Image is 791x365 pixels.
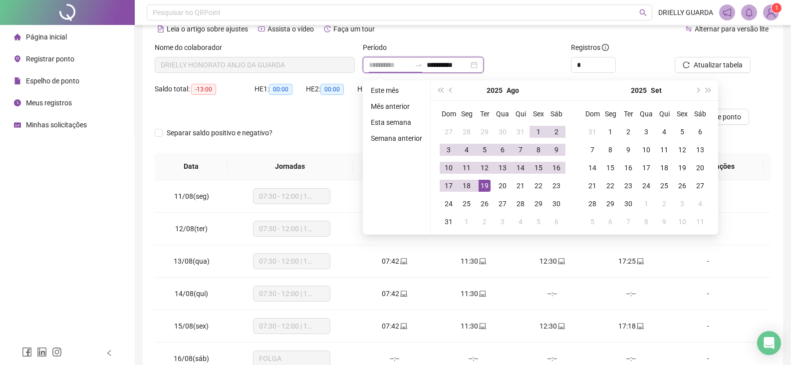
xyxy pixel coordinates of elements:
[694,180,706,192] div: 27
[691,105,709,123] th: Sáb
[494,159,512,177] td: 2025-08-13
[676,180,688,192] div: 26
[691,195,709,213] td: 2025-10-04
[694,126,706,138] div: 6
[267,25,314,33] span: Assista o vídeo
[26,121,87,129] span: Minhas solicitações
[259,254,324,269] span: 07:30 - 12:00 | 13:00 - 17:18
[586,126,598,138] div: 31
[764,5,779,20] img: 94192
[442,353,505,364] div: --:--
[476,105,494,123] th: Ter
[622,126,634,138] div: 2
[175,225,208,233] span: 12/08(ter)
[476,159,494,177] td: 2025-08-12
[14,121,21,128] span: schedule
[512,105,529,123] th: Qui
[521,353,584,364] div: --:--
[458,159,476,177] td: 2025-08-11
[191,84,216,95] span: -13:00
[550,162,562,174] div: 16
[586,198,598,210] div: 28
[583,177,601,195] td: 2025-09-21
[26,55,74,63] span: Registrar ponto
[497,144,509,156] div: 6
[532,162,544,174] div: 15
[775,4,779,11] span: 1
[640,216,652,228] div: 8
[601,159,619,177] td: 2025-09-15
[494,123,512,141] td: 2025-07-30
[655,195,673,213] td: 2025-10-02
[622,162,634,174] div: 16
[532,126,544,138] div: 1
[601,141,619,159] td: 2025-09-08
[583,195,601,213] td: 2025-09-28
[497,198,509,210] div: 27
[494,141,512,159] td: 2025-08-06
[255,83,306,95] div: HE 1:
[512,195,529,213] td: 2025-08-28
[435,80,446,100] button: super-prev-year
[494,213,512,231] td: 2025-09-03
[619,213,637,231] td: 2025-10-07
[228,153,353,180] th: Jornadas
[655,213,673,231] td: 2025-10-09
[155,83,255,95] div: Saldo total:
[655,123,673,141] td: 2025-09-04
[174,192,209,200] span: 11/08(seg)
[155,42,229,53] label: Nome do colaborador
[547,141,565,159] td: 2025-08-09
[399,290,407,297] span: laptop
[604,162,616,174] div: 15
[497,126,509,138] div: 30
[479,198,491,210] div: 26
[415,61,423,69] span: to
[478,258,486,265] span: laptop
[619,177,637,195] td: 2025-09-23
[479,162,491,174] div: 12
[443,126,455,138] div: 27
[673,141,691,159] td: 2025-09-12
[442,288,505,299] div: 11:30
[601,213,619,231] td: 2025-10-06
[363,42,393,53] label: Período
[586,180,598,192] div: 21
[692,80,703,100] button: next-year
[631,80,647,100] button: year panel
[461,126,473,138] div: 28
[745,8,754,17] span: bell
[497,162,509,174] div: 13
[443,198,455,210] div: 24
[619,141,637,159] td: 2025-09-09
[515,144,527,156] div: 7
[440,105,458,123] th: Dom
[636,258,644,265] span: laptop
[619,195,637,213] td: 2025-09-30
[640,162,652,174] div: 17
[174,257,210,265] span: 13/08(qua)
[442,321,505,332] div: 11:30
[497,216,509,228] div: 3
[443,144,455,156] div: 3
[155,153,228,180] th: Data
[640,126,652,138] div: 3
[478,290,486,297] span: laptop
[175,290,208,298] span: 14/08(qui)
[497,180,509,192] div: 20
[26,33,67,41] span: Página inicial
[14,33,21,40] span: home
[515,162,527,174] div: 14
[529,177,547,195] td: 2025-08-22
[157,25,164,32] span: file-text
[622,144,634,156] div: 9
[586,144,598,156] div: 7
[583,159,601,177] td: 2025-09-14
[639,9,647,16] span: search
[679,321,738,332] div: -
[515,126,527,138] div: 31
[640,198,652,210] div: 1
[167,25,248,33] span: Leia o artigo sobre ajustes
[22,347,32,357] span: facebook
[694,162,706,174] div: 20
